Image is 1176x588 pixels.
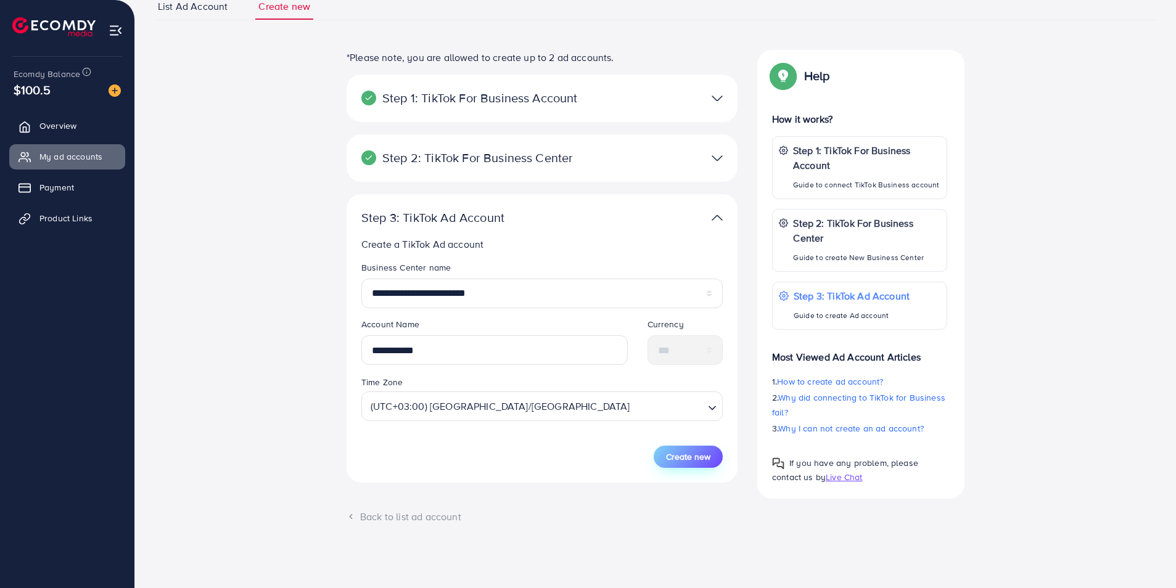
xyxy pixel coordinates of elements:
[772,112,947,126] p: How it works?
[361,391,723,421] div: Search for option
[712,149,723,167] img: TikTok partner
[361,237,728,251] p: Create a TikTok Ad account
[1124,533,1167,579] iframe: Chat
[772,391,945,419] span: Why did connecting to TikTok for Business fail?
[9,144,125,169] a: My ad accounts
[14,81,51,99] span: $100.5
[39,150,102,163] span: My ad accounts
[109,23,123,38] img: menu
[361,91,596,105] p: Step 1: TikTok For Business Account
[712,209,723,227] img: TikTok partner
[793,178,940,192] p: Guide to connect TikTok Business account
[109,84,121,97] img: image
[793,216,940,245] p: Step 2: TikTok For Business Center
[654,446,723,468] button: Create new
[361,376,403,388] label: Time Zone
[772,340,947,364] p: Most Viewed Ad Account Articles
[39,181,74,194] span: Payment
[361,150,596,165] p: Step 2: TikTok For Business Center
[794,308,910,323] p: Guide to create Ad account
[9,175,125,200] a: Payment
[634,394,703,417] input: Search for option
[361,261,723,279] legend: Business Center name
[772,390,947,420] p: 2.
[794,288,910,303] p: Step 3: TikTok Ad Account
[347,50,738,65] p: *Please note, you are allowed to create up to 2 ad accounts.
[368,395,633,417] span: (UTC+03:00) [GEOGRAPHIC_DATA]/[GEOGRAPHIC_DATA]
[826,471,862,483] span: Live Chat
[772,457,918,483] span: If you have any problem, please contact us by
[361,318,628,335] legend: Account Name
[14,68,80,80] span: Ecomdy Balance
[772,457,784,470] img: Popup guide
[39,212,93,224] span: Product Links
[712,89,723,107] img: TikTok partner
[347,510,738,524] div: Back to list ad account
[804,68,830,83] p: Help
[777,375,883,388] span: How to create ad account?
[361,210,596,225] p: Step 3: TikTok Ad Account
[9,206,125,231] a: Product Links
[793,143,940,173] p: Step 1: TikTok For Business Account
[772,374,947,389] p: 1.
[666,451,710,463] span: Create new
[648,318,723,335] legend: Currency
[9,113,125,138] a: Overview
[778,422,924,435] span: Why I can not create an ad account?
[772,65,794,87] img: Popup guide
[12,17,96,36] img: logo
[772,421,947,436] p: 3.
[793,250,940,265] p: Guide to create New Business Center
[39,120,76,132] span: Overview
